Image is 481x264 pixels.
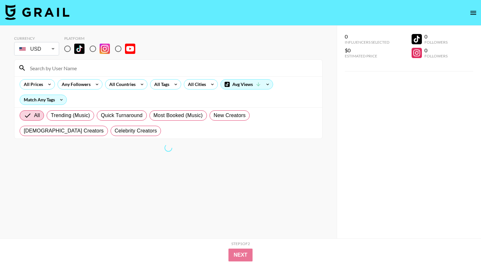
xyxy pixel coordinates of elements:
span: Most Booked (Music) [154,112,203,119]
img: Grail Talent [5,4,69,20]
div: Any Followers [58,80,92,89]
div: Currency [14,36,59,41]
img: YouTube [125,44,135,54]
div: All Cities [184,80,207,89]
button: Next [228,249,253,261]
button: open drawer [467,6,480,19]
div: 0 [424,47,448,54]
div: Match Any Tags [20,95,67,105]
span: [DEMOGRAPHIC_DATA] Creators [24,127,104,135]
div: All Countries [105,80,137,89]
span: All [34,112,40,119]
div: Followers [424,40,448,45]
span: Trending (Music) [51,112,90,119]
div: All Tags [150,80,171,89]
input: Search by User Name [26,63,318,73]
div: Estimated Price [345,54,389,58]
div: USD [15,43,58,55]
div: $0 [345,47,389,54]
span: Celebrity Creators [115,127,157,135]
span: Refreshing bookers, clients, tags, cities, talent, talent... [164,143,173,152]
div: Step 1 of 2 [231,241,250,246]
div: 0 [424,33,448,40]
img: Instagram [100,44,110,54]
img: TikTok [74,44,85,54]
div: Influencers Selected [345,40,389,45]
span: Quick Turnaround [101,112,143,119]
div: Followers [424,54,448,58]
div: Avg Views [221,80,273,89]
span: New Creators [214,112,246,119]
div: 0 [345,33,389,40]
div: All Prices [20,80,44,89]
div: Platform [64,36,140,41]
